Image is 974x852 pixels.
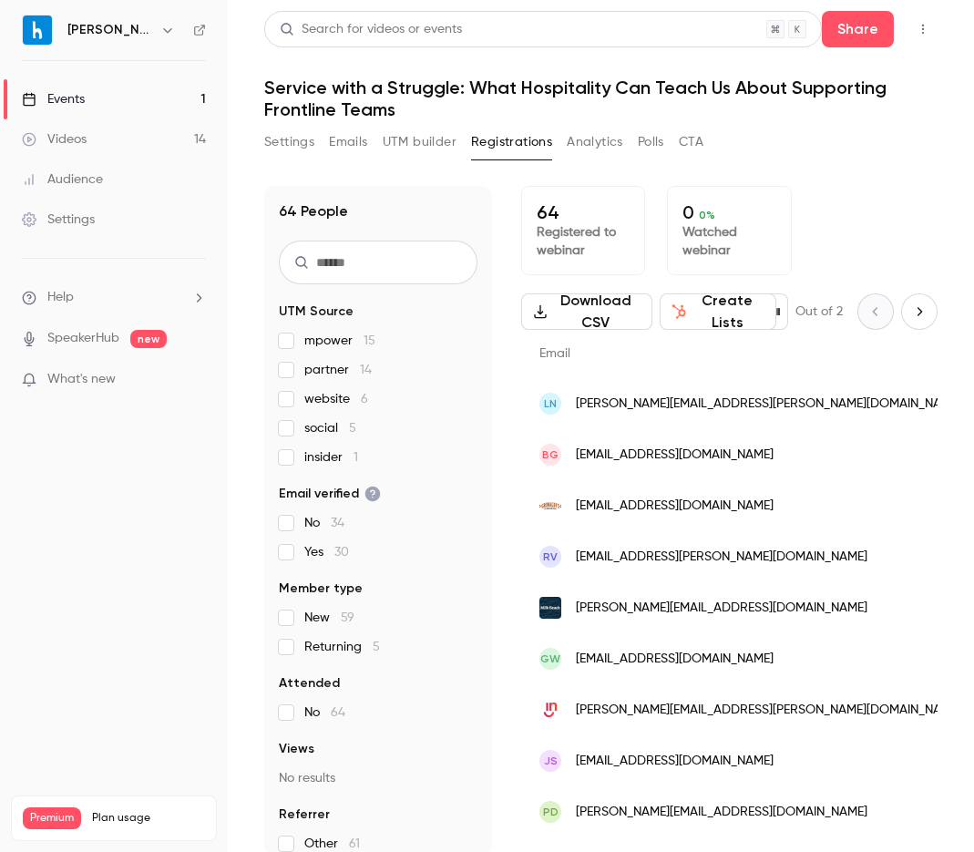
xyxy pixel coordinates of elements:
[544,395,557,412] span: LN
[130,330,167,348] span: new
[334,546,349,559] span: 30
[92,811,205,826] span: Plan usage
[341,611,354,624] span: 59
[22,130,87,149] div: Videos
[329,128,367,157] button: Emails
[364,334,375,347] span: 15
[304,703,345,722] span: No
[304,390,368,408] span: website
[304,609,354,627] span: New
[47,288,74,307] span: Help
[47,329,119,348] a: SpeakerHub
[576,650,774,669] span: [EMAIL_ADDRESS][DOMAIN_NAME]
[539,597,561,619] img: milkbeach.com
[542,447,559,463] span: BG
[22,210,95,229] div: Settings
[576,497,774,516] span: [EMAIL_ADDRESS][DOMAIN_NAME]
[331,517,344,529] span: 34
[279,806,330,824] span: Referrer
[279,769,477,787] p: No results
[304,543,349,561] span: Yes
[304,638,380,656] span: Returning
[354,451,358,464] span: 1
[360,364,372,376] span: 14
[22,170,103,189] div: Audience
[543,549,558,565] span: RV
[682,223,775,260] p: Watched webinar
[67,21,153,39] h6: [PERSON_NAME]
[22,288,206,307] li: help-dropdown-opener
[184,372,206,388] iframe: Noticeable Trigger
[23,807,81,829] span: Premium
[280,20,462,39] div: Search for videos or events
[567,128,623,157] button: Analytics
[47,370,116,389] span: What's new
[279,200,348,222] h1: 64 People
[279,485,381,503] span: Email verified
[22,90,85,108] div: Events
[304,514,344,532] span: No
[521,293,652,330] button: Download CSV
[576,446,774,465] span: [EMAIL_ADDRESS][DOMAIN_NAME]
[543,804,559,820] span: PD
[279,740,314,758] span: Views
[822,11,894,47] button: Share
[279,303,354,321] span: UTM Source
[23,15,52,45] img: Harri
[576,548,867,567] span: [EMAIL_ADDRESS][PERSON_NAME][DOMAIN_NAME]
[638,128,664,157] button: Polls
[660,293,777,330] button: Create Lists
[537,201,630,223] p: 64
[361,393,368,405] span: 6
[901,293,938,330] button: Next page
[576,701,961,720] span: [PERSON_NAME][EMAIL_ADDRESS][PERSON_NAME][DOMAIN_NAME]
[576,803,867,822] span: [PERSON_NAME][EMAIL_ADDRESS][DOMAIN_NAME]
[544,753,558,769] span: JS
[537,223,630,260] p: Registered to webinar
[304,448,358,467] span: insider
[264,128,314,157] button: Settings
[349,422,356,435] span: 5
[279,580,363,598] span: Member type
[576,395,961,414] span: [PERSON_NAME][EMAIL_ADDRESS][PERSON_NAME][DOMAIN_NAME]
[264,77,938,120] h1: Service with a Struggle: What Hospitality Can Teach Us About Supporting Frontline Teams
[795,303,843,321] p: Out of 2
[540,651,560,667] span: GW
[331,706,345,719] span: 64
[304,419,356,437] span: social
[679,128,703,157] button: CTA
[471,128,552,157] button: Registrations
[539,347,570,360] span: Email
[576,599,867,618] span: [PERSON_NAME][EMAIL_ADDRESS][DOMAIN_NAME]
[279,674,340,693] span: Attended
[383,128,456,157] button: UTM builder
[373,641,380,653] span: 5
[539,699,561,721] img: instant.co
[304,361,372,379] span: partner
[576,752,774,771] span: [EMAIL_ADDRESS][DOMAIN_NAME]
[539,495,561,517] img: grimaldispizzeria.com
[699,209,715,221] span: 0 %
[304,332,375,350] span: mpower
[682,201,775,223] p: 0
[349,837,360,850] span: 61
